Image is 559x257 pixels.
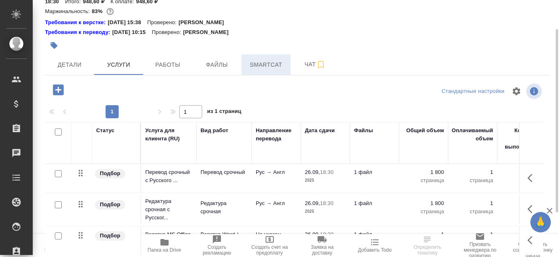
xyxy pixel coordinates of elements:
button: Показать кнопки [523,168,542,188]
span: Пересчитать [45,247,74,253]
span: 🙏 [534,214,548,231]
span: Услуги [99,60,138,70]
span: Заявка на доставку [301,244,344,256]
p: [PERSON_NAME] [183,28,234,36]
p: Рус → Англ [256,168,297,176]
span: Добавить Todo [358,247,392,253]
p: Маржинальность: [45,8,92,14]
p: 1 [403,230,444,239]
div: split button [440,85,507,98]
p: 1 [452,199,493,207]
span: Работы [148,60,187,70]
p: страница [452,176,493,185]
button: Заявка на доставку [296,234,349,257]
button: Папка на Drive [138,234,191,257]
p: 18:30 [320,200,334,206]
p: Подбор [100,232,120,240]
p: [PERSON_NAME] [178,18,230,27]
a: Требования к верстке: [45,18,108,27]
p: 1 [452,230,493,239]
div: Нажми, чтобы открыть папку с инструкцией [45,18,108,27]
p: 26.09, [305,200,320,206]
button: Создать рекламацию [191,234,243,257]
p: 1 800 [403,199,444,207]
p: 500 [501,168,542,176]
p: Верстка MS Office [145,230,192,239]
span: Создать рекламацию [196,244,239,256]
a: Требования к переводу: [45,28,112,36]
p: Рус → Англ [256,199,297,207]
p: 18:30 [320,169,334,175]
p: Редактура срочная [201,199,248,216]
button: Показать кнопки [523,199,542,219]
p: страница [452,207,493,216]
p: Редактура срочная с Русског... [145,197,192,222]
span: Файлы [197,60,237,70]
div: Файлы [354,126,373,135]
p: 18:30 [320,231,334,237]
p: 1 файл [354,168,395,176]
p: 1 [452,168,493,176]
p: Перевод срочный с Русского ... [145,168,192,185]
button: Добавить Todo [349,234,401,257]
p: 1 файл [354,199,395,207]
button: 🙏 [530,212,551,232]
button: 134.16 RUB; [105,6,115,17]
p: Верстка Word / Layout Word [201,230,248,247]
button: Определить тематику [401,234,454,257]
p: 750 [501,199,542,207]
span: из 1 страниц [207,106,241,118]
p: Проверено: [152,28,183,36]
span: Посмотреть информацию [526,83,543,99]
p: Перевод срочный [201,168,248,176]
span: Папка на Drive [148,247,181,253]
div: Нажми, чтобы открыть папку с инструкцией [45,28,112,36]
span: Детали [50,60,89,70]
button: Добавить тэг [45,36,63,54]
span: Чат [295,59,335,70]
p: [DATE] 15:38 [108,18,147,27]
button: Скопировать ссылку на оценку заказа [506,234,559,257]
div: Общий объем [406,126,444,135]
p: слово [501,176,542,185]
p: Не указан [256,230,297,239]
p: Подбор [100,169,120,178]
p: Подбор [100,201,120,209]
svg: Подписаться [316,60,326,70]
div: Услуга для клиента (RU) [145,126,192,143]
span: Smartcat [246,60,286,70]
button: Призвать менеджера по развитию [454,234,507,257]
p: 26.09, [305,231,320,237]
div: Кол-во ед. изм., выполняемое в час [501,126,542,159]
p: [DATE] 10:15 [112,28,152,36]
span: Настроить таблицу [507,81,526,101]
p: 1 800 [403,168,444,176]
div: Оплачиваемый объем [452,126,493,143]
p: 26.09, [305,169,320,175]
div: Статус [96,126,115,135]
p: страница [403,176,444,185]
p: слово [501,207,542,216]
span: Создать счет на предоплату [248,244,291,256]
div: Направление перевода [256,126,297,143]
span: Определить тематику [406,244,449,256]
p: 83% [92,8,104,14]
div: Дата сдачи [305,126,335,135]
button: Показать кнопки [523,230,542,250]
p: страница [403,207,444,216]
p: 2025 [305,207,346,216]
p: 2025 [305,176,346,185]
p: 1 файл [354,230,395,239]
p: Проверено: [147,18,179,27]
div: Вид работ [201,126,228,135]
p: 0 [501,230,542,239]
button: Создать счет на предоплату [243,234,296,257]
button: Пересчитать [33,234,86,257]
button: Добавить услугу [47,81,70,98]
